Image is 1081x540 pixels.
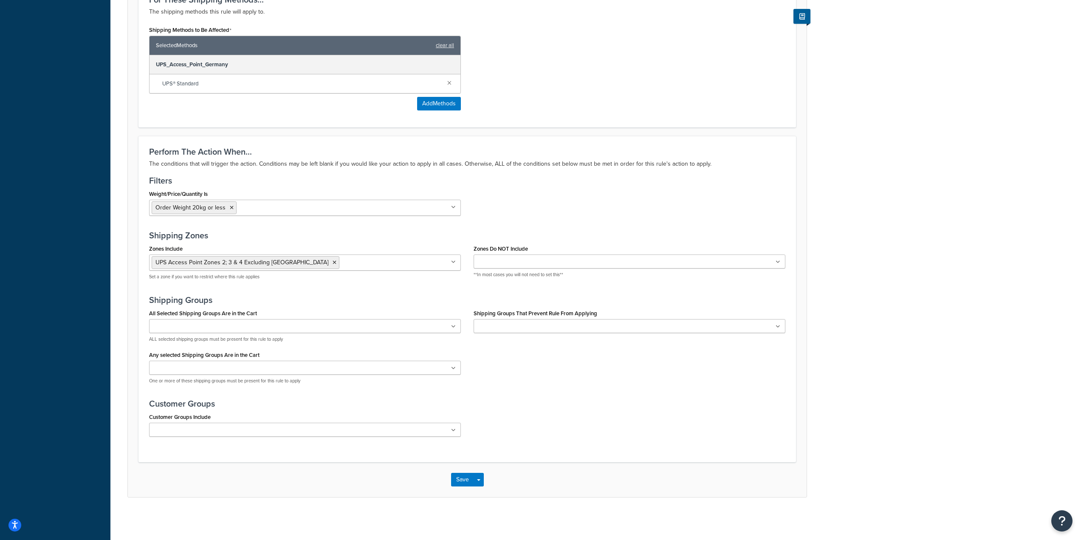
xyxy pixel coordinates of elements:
[474,271,785,278] p: **In most cases you will not need to set this**
[149,191,208,197] label: Weight/Price/Quantity Is
[149,159,785,169] p: The conditions that will trigger the action. Conditions may be left blank if you would like your ...
[149,7,785,17] p: The shipping methods this rule will apply to.
[451,473,474,486] button: Save
[149,231,785,240] h3: Shipping Zones
[149,295,785,305] h3: Shipping Groups
[149,176,785,185] h3: Filters
[417,97,461,110] button: AddMethods
[474,310,597,317] label: Shipping Groups That Prevent Rule From Applying
[162,78,440,90] span: UPS® Standard
[149,27,231,34] label: Shipping Methods to Be Affected
[149,414,211,420] label: Customer Groups Include
[155,258,328,267] span: UPS Access Point Zones 2; 3 & 4 Excluding [GEOGRAPHIC_DATA]
[436,40,454,51] a: clear all
[149,336,461,342] p: ALL selected shipping groups must be present for this rule to apply
[149,399,785,408] h3: Customer Groups
[150,55,460,74] div: UPS_Access_Point_Germany
[149,274,461,280] p: Set a zone if you want to restrict where this rule applies
[149,378,461,384] p: One or more of these shipping groups must be present for this rule to apply
[474,246,528,252] label: Zones Do NOT Include
[793,9,810,24] button: Show Help Docs
[149,246,183,252] label: Zones Include
[156,40,432,51] span: Selected Methods
[1051,510,1073,532] button: Open Resource Center
[155,203,226,212] span: Order Weight 20kg or less
[149,147,785,156] h3: Perform The Action When...
[149,310,257,317] label: All Selected Shipping Groups Are in the Cart
[149,352,260,358] label: Any selected Shipping Groups Are in the Cart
